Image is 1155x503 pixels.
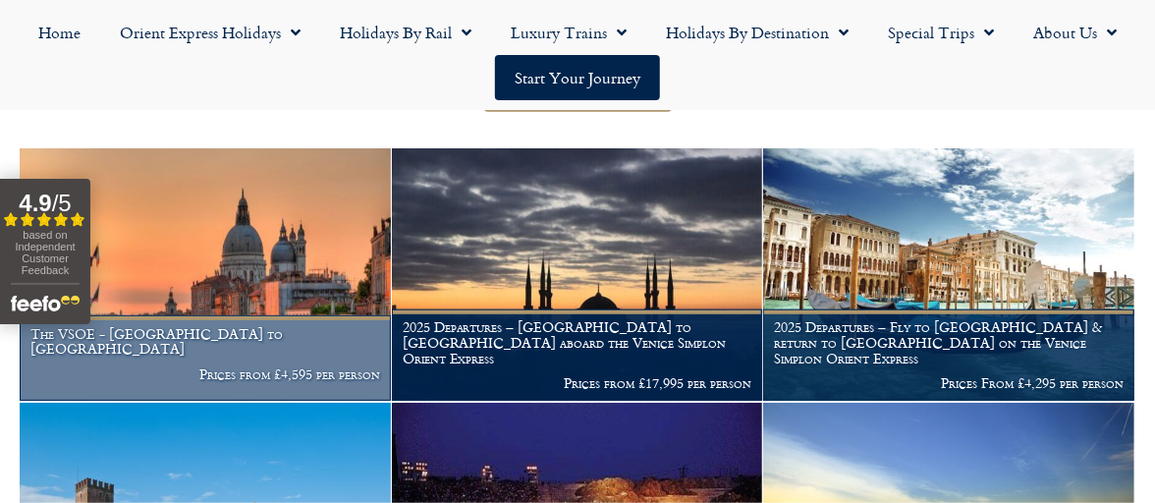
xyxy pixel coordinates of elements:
h1: 2025 Departures – [GEOGRAPHIC_DATA] to [GEOGRAPHIC_DATA] aboard the Venice Simplon Orient Express [403,319,752,365]
h1: The VSOE - [GEOGRAPHIC_DATA] to [GEOGRAPHIC_DATA] [30,326,380,358]
a: 2025 Departures – Fly to [GEOGRAPHIC_DATA] & return to [GEOGRAPHIC_DATA] on the Venice Simplon Or... [763,148,1135,402]
a: About Us [1014,10,1136,55]
p: Prices From £4,295 per person [774,375,1124,391]
a: Special Trips [868,10,1014,55]
h1: 2025 Departures – Fly to [GEOGRAPHIC_DATA] & return to [GEOGRAPHIC_DATA] on the Venice Simplon Or... [774,319,1124,365]
nav: Menu [10,10,1145,100]
img: Orient Express Special Venice compressed [20,148,391,401]
a: 2025 Departures – [GEOGRAPHIC_DATA] to [GEOGRAPHIC_DATA] aboard the Venice Simplon Orient Express... [392,148,764,402]
a: The VSOE - [GEOGRAPHIC_DATA] to [GEOGRAPHIC_DATA] Prices from £4,595 per person [20,148,392,402]
a: Luxury Trains [491,10,646,55]
p: Prices from £4,595 per person [30,366,380,382]
a: Holidays by Rail [320,10,491,55]
a: Orient Express Holidays [100,10,320,55]
a: Home [19,10,100,55]
img: venice aboard the Orient Express [763,148,1134,401]
a: Start your Journey [495,55,660,100]
p: Prices from £17,995 per person [403,375,752,391]
a: Holidays by Destination [646,10,868,55]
